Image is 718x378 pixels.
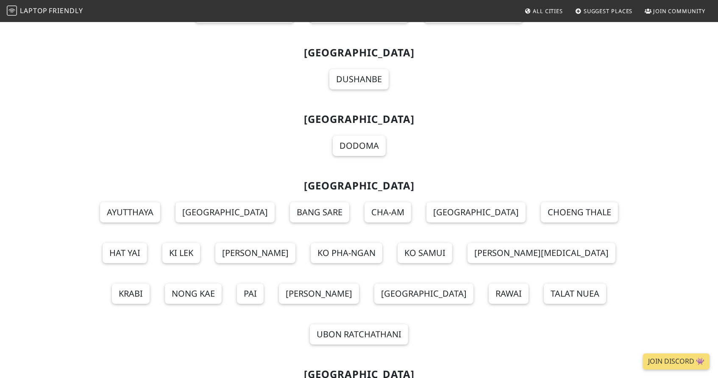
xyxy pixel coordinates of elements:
[398,243,452,263] a: Ko Samui
[533,7,563,15] span: All Cities
[237,283,264,304] a: Pai
[7,6,17,16] img: LaptopFriendly
[279,283,359,304] a: [PERSON_NAME]
[653,7,705,15] span: Join Community
[374,283,473,304] a: [GEOGRAPHIC_DATA]
[572,3,636,19] a: Suggest Places
[365,202,411,222] a: Cha-am
[584,7,633,15] span: Suggest Places
[311,243,382,263] a: Ko Pha-Ngan
[49,6,83,15] span: Friendly
[112,283,150,304] a: Krabi
[84,47,634,59] h2: [GEOGRAPHIC_DATA]
[643,353,710,370] a: Join Discord 👾
[329,69,389,89] a: Dushanbe
[489,283,529,304] a: Rawai
[215,243,295,263] a: [PERSON_NAME]
[7,4,83,19] a: LaptopFriendly LaptopFriendly
[84,180,634,192] h2: [GEOGRAPHIC_DATA]
[468,243,615,263] a: [PERSON_NAME][MEDICAL_DATA]
[84,113,634,125] h2: [GEOGRAPHIC_DATA]
[333,136,386,156] a: Dodoma
[426,202,526,222] a: [GEOGRAPHIC_DATA]
[103,243,147,263] a: Hat Yai
[641,3,709,19] a: Join Community
[162,243,200,263] a: Ki Lek
[310,324,408,345] a: Ubon Ratchathani
[100,202,160,222] a: Ayutthaya
[20,6,47,15] span: Laptop
[290,202,349,222] a: Bang Sare
[541,202,618,222] a: Choeng Thale
[165,283,222,304] a: Nong Kae
[544,283,606,304] a: Talat Nuea
[175,202,275,222] a: [GEOGRAPHIC_DATA]
[521,3,566,19] a: All Cities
